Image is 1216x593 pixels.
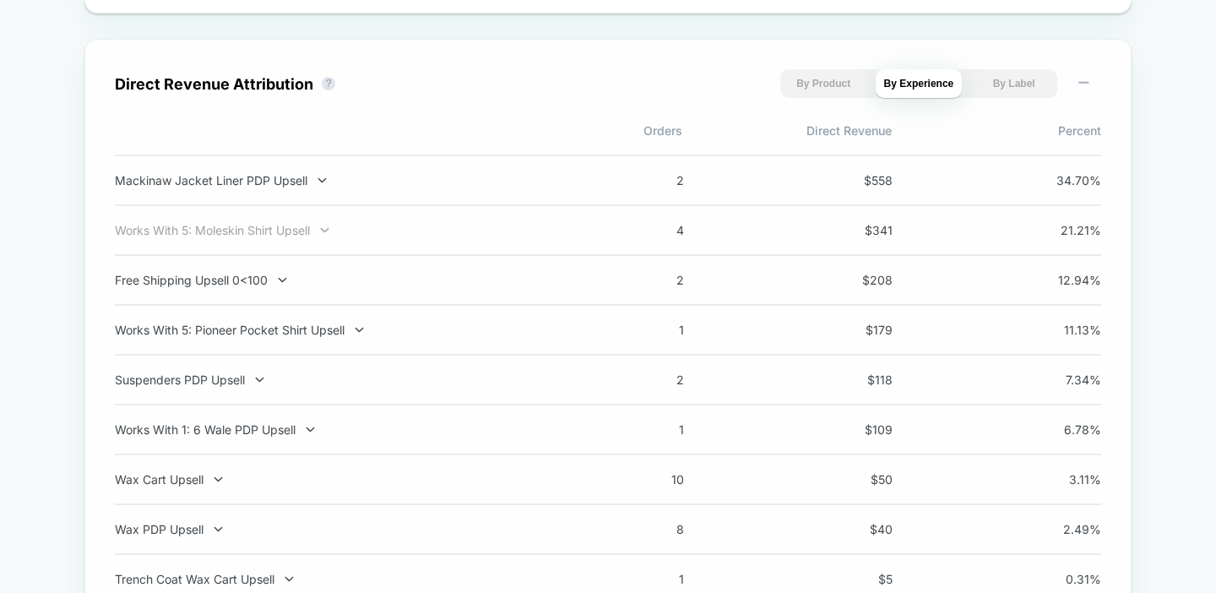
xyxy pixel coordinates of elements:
span: 2 [608,373,684,387]
span: 21.21 % [1025,223,1101,237]
span: 6.78 % [1025,422,1101,437]
div: Free Shipping Upsell 0<100 [115,273,559,287]
span: 2 [608,173,684,188]
div: Trench Coat Wax Cart Upsell [115,572,559,586]
span: 2 [608,273,684,287]
div: Suspenders PDP Upsell [115,373,559,387]
span: 8 [608,522,684,536]
button: By Label [970,69,1057,98]
span: $ 208 [817,273,893,287]
div: Works With 5: Moleskin Shirt Upsell [115,223,559,237]
span: $ 558 [817,173,893,188]
div: Works With 1: 6 Wale PDP Upsell [115,422,559,437]
span: 1 [608,422,684,437]
div: Wax Cart Upsell [115,472,559,487]
button: By Experience [876,69,963,98]
span: $ 341 [817,223,893,237]
span: 4 [608,223,684,237]
div: Works With 5: Pioneer Pocket Shirt Upsell [115,323,559,337]
span: 3.11 % [1025,472,1101,487]
span: $ 40 [817,522,893,536]
span: $ 50 [817,472,893,487]
span: 12.94 % [1025,273,1101,287]
span: 34.70 % [1025,173,1101,188]
span: 2.49 % [1025,522,1101,536]
span: 7.34 % [1025,373,1101,387]
span: Direct Revenue [682,123,892,138]
span: Orders [473,123,682,138]
div: Mackinaw Jacket Liner PDP Upsell [115,173,559,188]
div: Wax PDP Upsell [115,522,559,536]
span: 10 [608,472,684,487]
span: 1 [608,572,684,586]
button: By Product [780,69,867,98]
button: ? [322,77,335,90]
span: 1 [608,323,684,337]
span: $ 109 [817,422,893,437]
span: Percent [892,123,1101,138]
span: $ 5 [817,572,893,586]
span: $ 118 [817,373,893,387]
span: 0.31 % [1025,572,1101,586]
div: Direct Revenue Attribution [115,75,313,93]
span: $ 179 [817,323,893,337]
span: 11.13 % [1025,323,1101,337]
